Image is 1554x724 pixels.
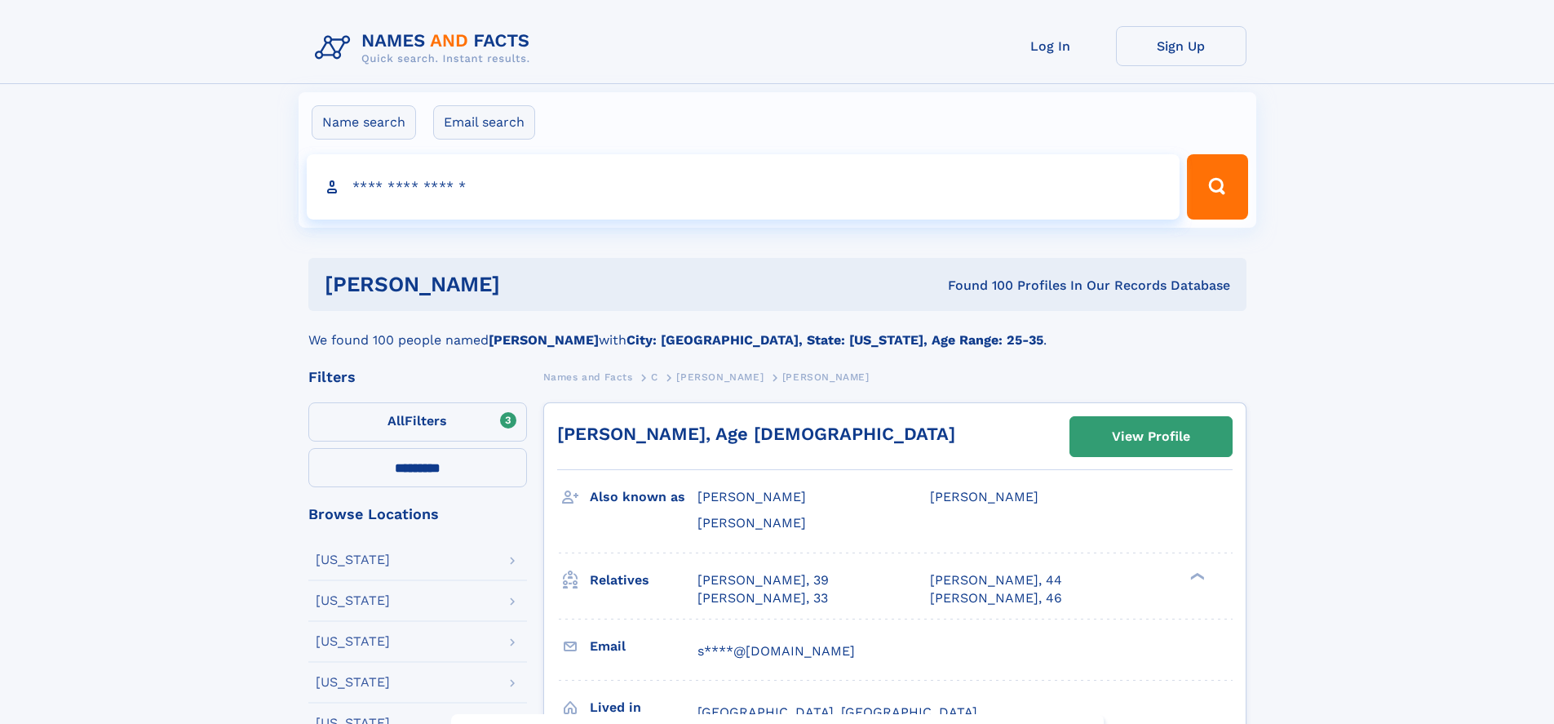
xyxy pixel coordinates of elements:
[1187,154,1247,220] button: Search Button
[651,366,658,387] a: C
[930,589,1062,607] a: [PERSON_NAME], 46
[697,489,806,504] span: [PERSON_NAME]
[697,589,828,607] a: [PERSON_NAME], 33
[308,26,543,70] img: Logo Names and Facts
[930,571,1062,589] a: [PERSON_NAME], 44
[312,105,416,140] label: Name search
[325,274,724,295] h1: [PERSON_NAME]
[930,489,1038,504] span: [PERSON_NAME]
[316,676,390,689] div: [US_STATE]
[308,402,527,442] label: Filters
[557,424,955,444] a: [PERSON_NAME], Age [DEMOGRAPHIC_DATA]
[676,371,764,383] span: [PERSON_NAME]
[697,515,806,531] span: [PERSON_NAME]
[724,277,1230,295] div: Found 100 Profiles In Our Records Database
[316,635,390,648] div: [US_STATE]
[308,507,527,522] div: Browse Locations
[387,413,405,429] span: All
[1070,417,1232,456] a: View Profile
[543,366,633,387] a: Names and Facts
[1112,418,1190,455] div: View Profile
[985,26,1116,66] a: Log In
[590,566,697,594] h3: Relatives
[590,633,697,660] h3: Email
[697,571,829,589] a: [PERSON_NAME], 39
[433,105,535,140] label: Email search
[316,553,390,566] div: [US_STATE]
[308,311,1246,350] div: We found 100 people named with .
[782,371,870,383] span: [PERSON_NAME]
[308,370,527,384] div: Filters
[651,371,658,383] span: C
[489,332,599,348] b: [PERSON_NAME]
[1186,571,1206,581] div: ❯
[316,594,390,607] div: [US_STATE]
[626,332,1043,348] b: City: [GEOGRAPHIC_DATA], State: [US_STATE], Age Range: 25-35
[307,154,1180,220] input: search input
[590,694,697,722] h3: Lived in
[676,366,764,387] a: [PERSON_NAME]
[1116,26,1246,66] a: Sign Up
[697,704,977,720] span: [GEOGRAPHIC_DATA], [GEOGRAPHIC_DATA]
[590,483,697,511] h3: Also known as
